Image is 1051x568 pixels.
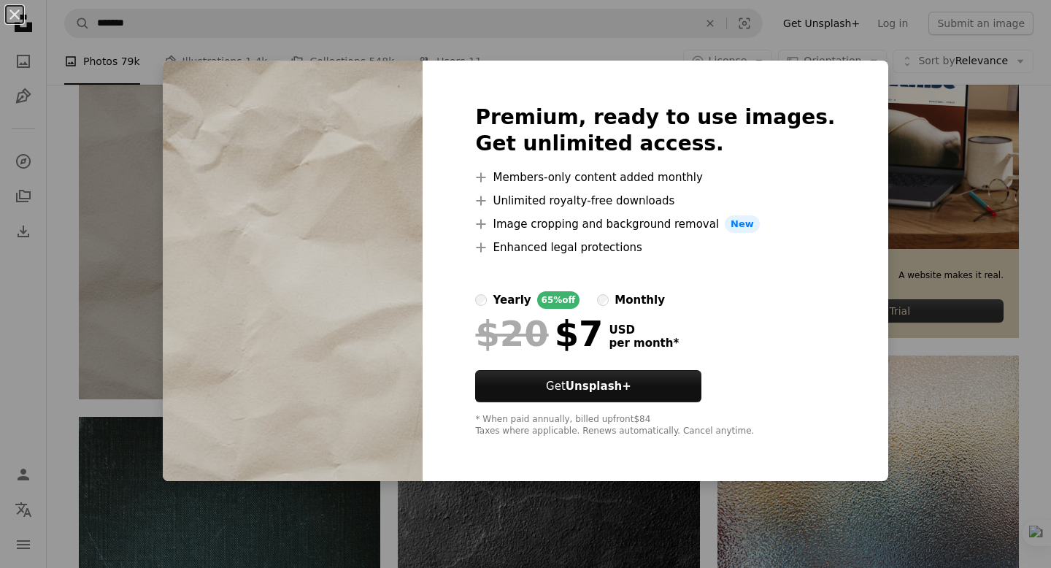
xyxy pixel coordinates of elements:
span: New [725,215,760,233]
div: 65% off [537,291,580,309]
span: USD [609,323,679,337]
div: monthly [615,291,665,309]
img: premium_photo-1672944876342-4090164e1c04 [163,61,423,481]
div: yearly [493,291,531,309]
h2: Premium, ready to use images. Get unlimited access. [475,104,835,157]
strong: Unsplash+ [566,380,631,393]
span: per month * [609,337,679,350]
div: * When paid annually, billed upfront $84 Taxes where applicable. Renews automatically. Cancel any... [475,414,835,437]
li: Unlimited royalty-free downloads [475,192,835,210]
button: GetUnsplash+ [475,370,701,402]
li: Members-only content added monthly [475,169,835,186]
span: $20 [475,315,548,353]
li: Enhanced legal protections [475,239,835,256]
div: $7 [475,315,603,353]
li: Image cropping and background removal [475,215,835,233]
input: yearly65%off [475,294,487,306]
input: monthly [597,294,609,306]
